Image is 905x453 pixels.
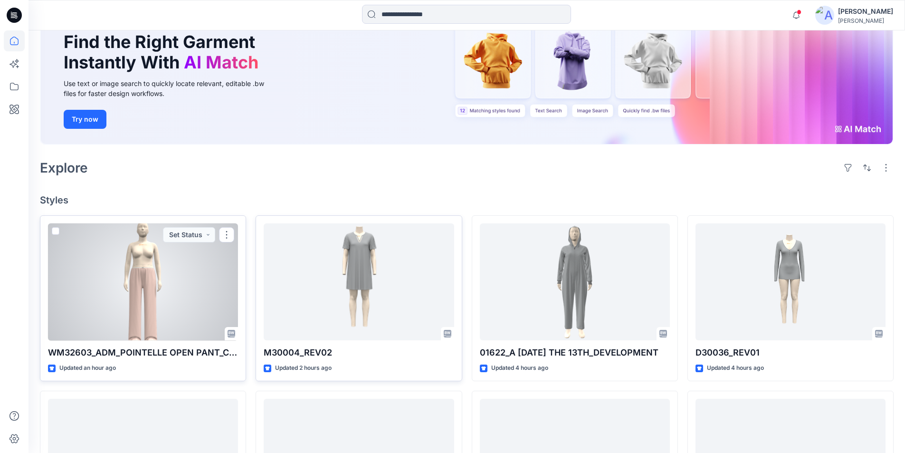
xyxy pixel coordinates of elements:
p: Updated an hour ago [59,363,116,373]
p: WM32603_ADM_POINTELLE OPEN PANT_COLORWAY [48,346,238,359]
a: D30036_REV01 [695,223,886,341]
p: M30004_REV02 [264,346,454,359]
h1: Find the Right Garment Instantly With [64,32,263,73]
div: [PERSON_NAME] [838,6,893,17]
div: Use text or image search to quickly locate relevant, editable .bw files for faster design workflows. [64,78,277,98]
a: 01622_A FRIDAY THE 13TH_DEVELOPMENT [480,223,670,341]
a: WM32603_ADM_POINTELLE OPEN PANT_COLORWAY [48,223,238,341]
h2: Explore [40,160,88,175]
button: Try now [64,110,106,129]
p: Updated 4 hours ago [707,363,764,373]
img: avatar [815,6,834,25]
p: Updated 2 hours ago [275,363,332,373]
a: M30004_REV02 [264,223,454,341]
p: 01622_A [DATE] THE 13TH_DEVELOPMENT [480,346,670,359]
span: AI Match [184,52,258,73]
div: [PERSON_NAME] [838,17,893,24]
p: D30036_REV01 [695,346,886,359]
h4: Styles [40,194,894,206]
p: Updated 4 hours ago [491,363,548,373]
